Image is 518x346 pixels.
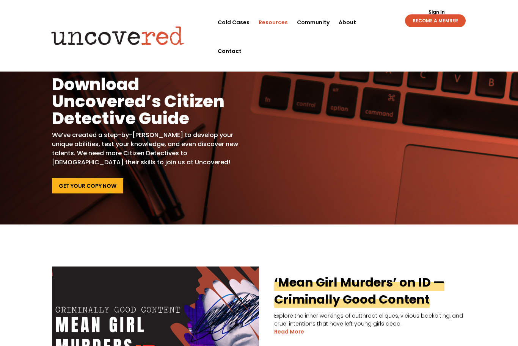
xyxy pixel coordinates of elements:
a: Resources [259,8,288,37]
a: ‘Mean Girl Murders’ on ID — Criminally Good Content [274,274,444,308]
a: Contact [218,37,242,65]
img: Uncovered logo [45,21,191,50]
a: Cold Cases [218,8,250,37]
a: read more [274,328,304,336]
a: BECOME A MEMBER [405,14,466,27]
a: About [339,8,356,37]
a: Get Your Copy Now [52,178,123,193]
a: Sign In [424,10,449,14]
p: We’ve created a step-by-[PERSON_NAME] to develop your unique abilities, test your knowledge, and ... [52,131,248,167]
a: Community [297,8,330,37]
h1: Download Uncovered’s Citizen Detective Guide [52,76,248,131]
p: Explore the inner workings of cutthroat cliques, vicious backbiting, and cruel intentions that ha... [52,312,466,328]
